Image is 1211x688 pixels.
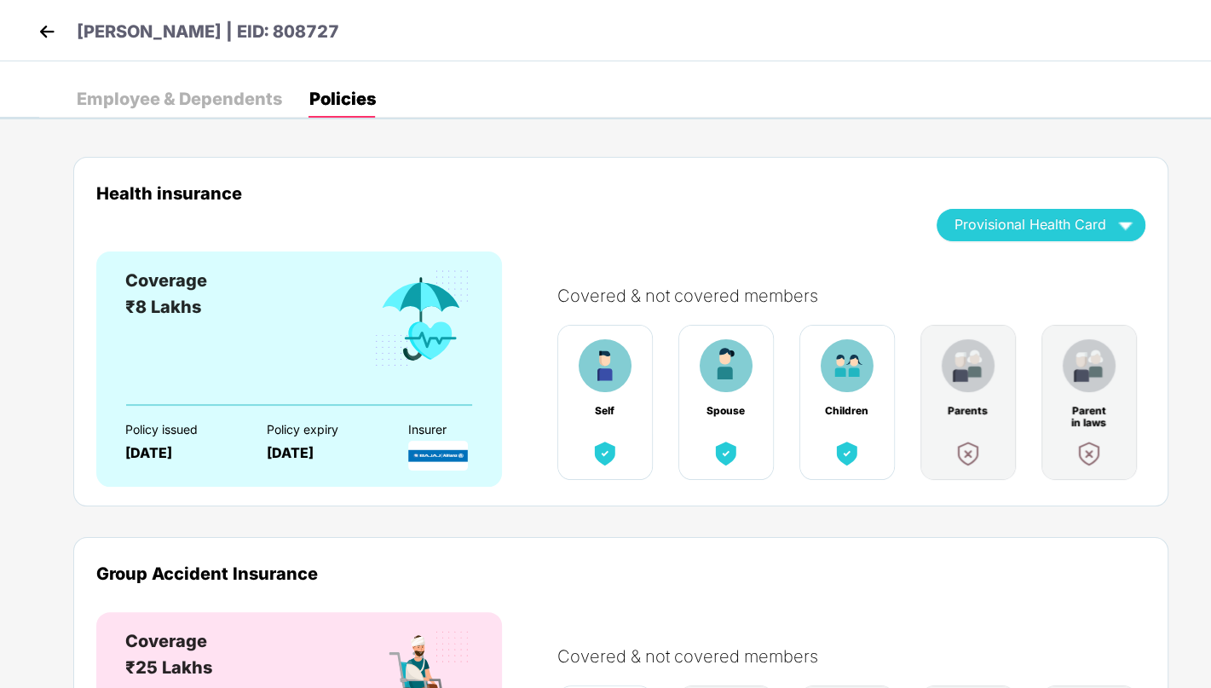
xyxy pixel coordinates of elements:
[125,423,237,437] div: Policy issued
[704,405,748,417] div: Spouse
[700,339,753,392] img: benefitCardImg
[821,339,874,392] img: benefitCardImg
[1074,438,1104,469] img: benefitCardImg
[825,405,869,417] div: Children
[77,90,282,107] div: Employee & Dependents
[125,628,212,655] div: Coverage
[590,438,620,469] img: benefitCardImg
[309,90,376,107] div: Policies
[557,286,1162,306] div: Covered & not covered members
[579,339,631,392] img: benefitCardImg
[953,438,983,469] img: benefitCardImg
[34,19,60,44] img: back
[937,209,1145,241] button: Provisional Health Card
[267,423,378,437] div: Policy expiry
[96,564,1145,583] div: Group Accident Insurance
[1110,210,1140,240] img: wAAAAASUVORK5CYII=
[125,268,207,294] div: Coverage
[557,646,1162,667] div: Covered & not covered members
[942,339,995,392] img: benefitCardImg
[125,657,212,678] span: ₹25 Lakhs
[408,441,468,471] img: InsurerLogo
[125,445,237,461] div: [DATE]
[832,438,862,469] img: benefitCardImg
[1067,405,1111,417] div: Parent in laws
[583,405,627,417] div: Self
[946,405,990,417] div: Parents
[954,220,1106,229] span: Provisional Health Card
[96,183,911,203] div: Health insurance
[711,438,741,469] img: benefitCardImg
[267,445,378,461] div: [DATE]
[77,19,339,45] p: [PERSON_NAME] | EID: 808727
[372,268,472,370] img: benefitCardImg
[125,297,201,317] span: ₹8 Lakhs
[408,423,520,437] div: Insurer
[1063,339,1116,392] img: benefitCardImg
